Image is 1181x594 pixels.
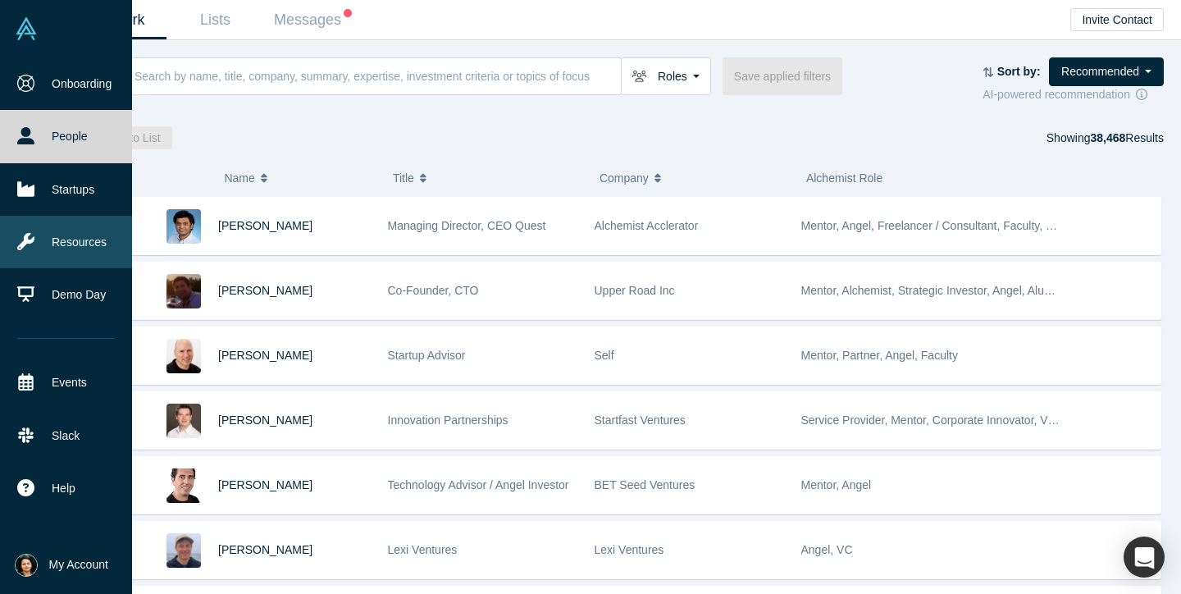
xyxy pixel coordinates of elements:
[166,209,201,244] img: Gnani Palanikumar's Profile Image
[218,349,312,362] a: [PERSON_NAME]
[1090,131,1164,144] span: Results
[218,414,312,427] a: [PERSON_NAME]
[723,57,842,95] button: Save applied filters
[388,478,569,491] span: Technology Advisor / Angel Investor
[218,219,312,232] a: [PERSON_NAME]
[224,161,376,195] button: Name
[393,161,582,195] button: Title
[388,349,466,362] span: Startup Advisor
[595,219,699,232] span: Alchemist Acclerator
[595,543,664,556] span: Lexi Ventures
[801,219,1153,232] span: Mentor, Angel, Freelancer / Consultant, Faculty, Partner, Lecturer, VC
[621,57,711,95] button: Roles
[1090,131,1125,144] strong: 38,468
[1070,8,1164,31] button: Invite Contact
[600,161,649,195] span: Company
[95,126,172,149] button: Add to List
[166,404,201,438] img: Michael Thaney's Profile Image
[224,161,254,195] span: Name
[218,478,312,491] a: [PERSON_NAME]
[393,161,414,195] span: Title
[166,1,264,39] a: Lists
[806,171,882,185] span: Alchemist Role
[133,57,621,95] input: Search by name, title, company, summary, expertise, investment criteria or topics of focus
[264,1,362,39] a: Messages
[801,414,1092,427] span: Service Provider, Mentor, Corporate Innovator, VC, Angel
[166,468,201,503] img: Boris Livshutz's Profile Image
[218,284,312,297] a: [PERSON_NAME]
[1046,126,1164,149] div: Showing
[388,414,508,427] span: Innovation Partnerships
[983,86,1164,103] div: AI-powered recommendation
[52,480,75,497] span: Help
[600,161,789,195] button: Company
[595,284,675,297] span: Upper Road Inc
[801,543,853,556] span: Angel, VC
[15,554,108,577] button: My Account
[801,349,958,362] span: Mentor, Partner, Angel, Faculty
[1049,57,1164,86] button: Recommended
[801,478,872,491] span: Mentor, Angel
[388,219,546,232] span: Managing Director, CEO Quest
[49,556,108,573] span: My Account
[595,478,695,491] span: BET Seed Ventures
[166,339,201,373] img: Adam Frankl's Profile Image
[595,349,614,362] span: Self
[166,533,201,568] img: Jonah Probell's Profile Image
[166,274,201,308] img: Lexi Viripaeff's Profile Image
[595,414,686,427] span: Startfast Ventures
[15,554,38,577] img: Himza Jivani's Account
[218,543,312,556] a: [PERSON_NAME]
[997,65,1041,78] strong: Sort by:
[388,543,458,556] span: Lexi Ventures
[15,17,38,40] img: Alchemist Vault Logo
[388,284,479,297] span: Co-Founder, CTO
